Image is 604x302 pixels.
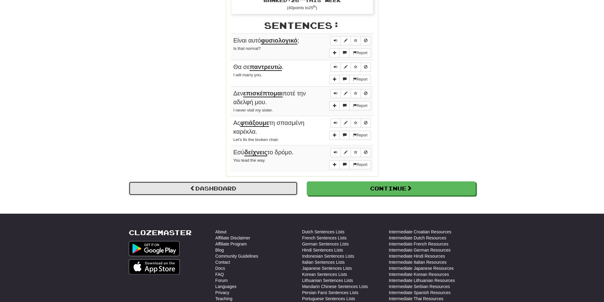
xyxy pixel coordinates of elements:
[389,283,450,290] a: Intermediate Serbian Resources
[389,235,446,241] a: Intermediate Dutch Resources
[340,148,351,157] button: Edit sentence
[233,37,299,44] span: Είναι αυτό ;
[215,247,224,253] a: Blog
[349,48,371,57] button: Report
[215,241,247,247] a: Affiliate Program
[329,75,371,84] div: More sentence controls
[329,48,371,57] div: More sentence controls
[361,36,371,45] button: Toggle ignore
[233,108,273,112] small: I never visit my sister.
[233,119,305,135] span: Ας τη σπασμένη καρέκλα.
[389,253,445,259] a: Intermediate Hindi Resources
[215,253,258,259] a: Community Guidelines
[302,290,358,296] a: Persian Farsi Sentences Lists
[361,148,371,157] button: Toggle ignore
[340,89,351,98] button: Edit sentence
[233,63,284,71] span: Θα σε .
[329,101,340,110] button: Add sentence to collection
[129,181,298,195] a: Dashboard
[261,37,297,44] u: φυσιολογικό
[243,90,283,97] u: επισκέπτομαι
[302,259,345,265] a: Italian Sentences Lists
[330,63,371,72] div: Sentence controls
[215,265,225,271] a: Docs
[351,148,361,157] button: Toggle favorite
[389,296,444,302] a: Intermediate Thai Resources
[351,63,361,72] button: Toggle favorite
[302,253,354,259] a: Indonesian Sentences Lists
[129,229,192,236] a: Clozemaster
[330,63,341,72] button: Play sentence audio
[302,271,347,277] a: Korean Sentences Lists
[349,131,371,140] button: Report
[250,63,282,71] u: παντρευτώ
[389,290,451,296] a: Intermediate Spanish Resources
[302,265,352,271] a: Japanese Sentences Lists
[215,235,250,241] a: Affiliate Disclaimer
[351,36,361,45] button: Toggle favorite
[330,36,341,45] button: Play sentence audio
[361,89,371,98] button: Toggle ignore
[340,63,351,72] button: Edit sentence
[233,90,306,105] span: Δεν ποτέ την αδελφή μου.
[329,131,340,140] button: Add sentence to collection
[329,75,340,84] button: Add sentence to collection
[329,101,371,110] div: More sentence controls
[233,46,261,51] small: Is that normal?
[329,160,371,169] div: More sentence controls
[302,283,368,290] a: Mandarin Chinese Sentences Lists
[330,148,341,157] button: Play sentence audio
[231,20,373,30] h2: Sentences:
[240,119,269,127] u: φτιάξουμε
[389,259,447,265] a: Intermediate Italian Resources
[329,48,340,57] button: Add sentence to collection
[361,63,371,72] button: Toggle ignore
[233,137,279,142] small: Let's fix the broken chair.
[302,235,347,241] a: French Sentences Lists
[302,277,353,283] a: Lithuanian Sentences Lists
[389,265,454,271] a: Intermediate Japanese Resources
[233,149,294,156] span: Εσύ το δρόμο.
[287,5,317,10] small: ( 40 points to 25 )
[302,247,343,253] a: Hindi Sentences Lists
[233,73,262,77] small: I will marry you.
[389,241,449,247] a: Intermediate French Resources
[215,296,232,302] a: Teaching
[349,75,371,84] button: Report
[389,229,451,235] a: Intermediate Croatian Resources
[129,241,180,256] img: Get it on Google Play
[215,277,228,283] a: Forum
[329,131,371,140] div: More sentence controls
[389,277,455,283] a: Intermediate Lithuanian Resources
[330,118,371,128] div: Sentence controls
[302,229,344,235] a: Dutch Sentences Lists
[215,229,227,235] a: About
[215,283,236,290] a: Languages
[307,181,476,195] button: Continue
[244,149,267,156] u: δείχνεις
[349,160,371,169] button: Report
[330,89,371,98] div: Sentence controls
[233,158,266,163] small: You lead the way.
[215,290,229,296] a: Privacy
[330,89,341,98] button: Play sentence audio
[329,160,340,169] button: Add sentence to collection
[302,296,355,302] a: Portuguese Sentences Lists
[302,241,349,247] a: German Sentences Lists
[215,271,224,277] a: FAQ
[351,118,361,128] button: Toggle favorite
[389,247,451,253] a: Intermediate German Resources
[351,89,361,98] button: Toggle favorite
[129,259,180,274] img: Get it on App Store
[330,148,371,157] div: Sentence controls
[313,5,316,8] sup: th
[340,118,351,128] button: Edit sentence
[340,36,351,45] button: Edit sentence
[330,36,371,45] div: Sentence controls
[349,101,371,110] button: Report
[389,271,449,277] a: Intermediate Korean Resources
[361,118,371,128] button: Toggle ignore
[330,118,341,128] button: Play sentence audio
[215,259,230,265] a: Contact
